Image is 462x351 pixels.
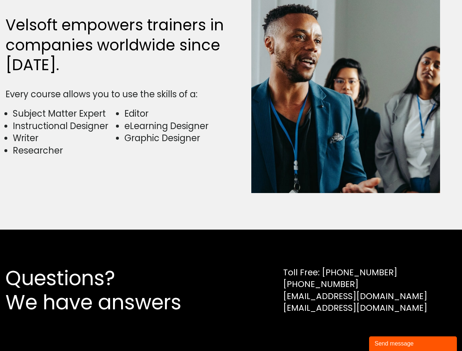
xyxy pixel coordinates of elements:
[124,120,227,132] li: eLearning Designer
[5,15,228,75] h2: Velsoft empowers trainers in companies worldwide since [DATE].
[283,267,427,314] div: Toll Free: [PHONE_NUMBER] [PHONE_NUMBER] [EMAIL_ADDRESS][DOMAIN_NAME] [EMAIL_ADDRESS][DOMAIN_NAME]
[5,266,208,314] h2: Questions? We have answers
[13,144,116,157] li: Researcher
[13,120,116,132] li: Instructional Designer
[13,107,116,120] li: Subject Matter Expert
[5,88,228,101] div: Every course allows you to use the skills of a:
[124,107,227,120] li: Editor
[124,132,227,144] li: Graphic Designer
[369,335,458,351] iframe: chat widget
[13,132,116,144] li: Writer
